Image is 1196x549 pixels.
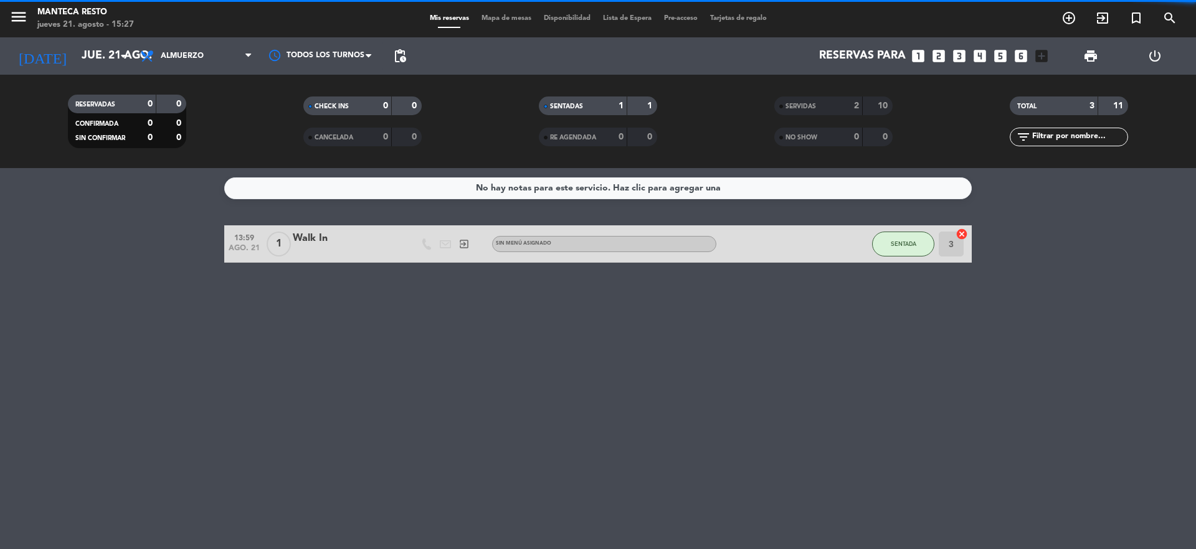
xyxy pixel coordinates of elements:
strong: 1 [619,101,624,110]
span: Mapa de mesas [475,15,538,22]
i: looks_two [931,48,947,64]
span: print [1083,49,1098,63]
span: Disponibilidad [538,15,597,22]
strong: 0 [148,100,153,108]
span: SENTADA [891,240,916,247]
span: NO SHOW [785,134,817,141]
i: power_settings_new [1147,49,1162,63]
i: add_circle_outline [1061,11,1076,26]
span: Reservas para [819,50,906,62]
i: arrow_drop_down [116,49,131,63]
i: filter_list [1016,129,1031,144]
strong: 0 [148,119,153,128]
div: No hay notas para este servicio. Haz clic para agregar una [476,181,721,195]
span: Pre-acceso [658,15,704,22]
span: CANCELADA [315,134,353,141]
i: add_box [1033,48,1050,64]
span: Sin menú asignado [496,241,551,246]
span: SIN CONFIRMAR [75,135,125,141]
span: Mis reservas [424,15,475,22]
strong: 0 [647,133,655,141]
strong: 2 [854,101,859,110]
i: looks_5 [992,48,1009,64]
span: RE AGENDADA [550,134,596,141]
i: menu [9,7,28,26]
strong: 0 [883,133,890,141]
i: turned_in_not [1129,11,1144,26]
i: looks_6 [1013,48,1029,64]
span: pending_actions [392,49,407,63]
div: Walk In [293,230,399,246]
strong: 0 [854,133,859,141]
span: Almuerzo [161,52,204,60]
span: ago. 21 [229,244,260,258]
i: search [1162,11,1177,26]
strong: 3 [1089,101,1094,110]
strong: 0 [412,101,419,110]
i: exit_to_app [458,238,470,250]
i: looks_4 [972,48,988,64]
span: TOTAL [1017,103,1037,110]
span: SERVIDAS [785,103,816,110]
span: Lista de Espera [597,15,658,22]
strong: 0 [383,101,388,110]
i: looks_3 [951,48,967,64]
i: looks_one [910,48,926,64]
strong: 0 [412,133,419,141]
strong: 0 [619,133,624,141]
span: 13:59 [229,230,260,244]
button: SENTADA [872,232,934,256]
i: exit_to_app [1095,11,1110,26]
strong: 0 [176,100,184,108]
span: 1 [267,232,291,256]
strong: 0 [148,133,153,142]
span: SENTADAS [550,103,583,110]
strong: 1 [647,101,655,110]
div: LOG OUT [1122,37,1187,75]
strong: 11 [1113,101,1126,110]
strong: 0 [176,133,184,142]
span: CONFIRMADA [75,121,118,127]
button: menu [9,7,28,30]
span: CHECK INS [315,103,349,110]
strong: 10 [878,101,890,110]
span: Tarjetas de regalo [704,15,773,22]
i: [DATE] [9,42,75,70]
strong: 0 [383,133,388,141]
div: Manteca Resto [37,6,134,19]
span: RESERVADAS [75,101,115,108]
div: jueves 21. agosto - 15:27 [37,19,134,31]
input: Filtrar por nombre... [1031,130,1127,144]
strong: 0 [176,119,184,128]
i: cancel [956,228,968,240]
